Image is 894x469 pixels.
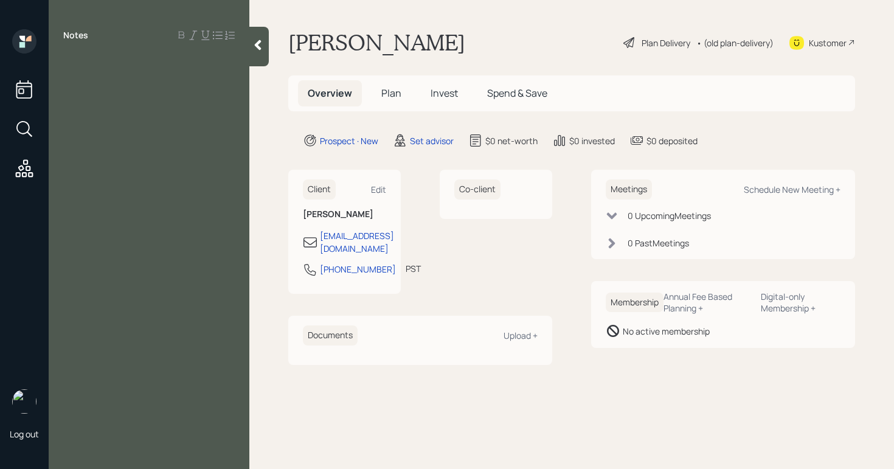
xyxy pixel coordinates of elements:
label: Notes [63,29,88,41]
div: No active membership [623,325,710,338]
h6: Membership [606,293,664,313]
div: 0 Past Meeting s [628,237,689,249]
span: Plan [381,86,401,100]
div: Schedule New Meeting + [744,184,840,195]
h6: Client [303,179,336,200]
div: Upload + [504,330,538,341]
div: • (old plan-delivery) [696,36,774,49]
div: Edit [371,184,386,195]
h1: [PERSON_NAME] [288,29,465,56]
div: Annual Fee Based Planning + [664,291,751,314]
div: Log out [10,428,39,440]
div: $0 deposited [646,134,698,147]
img: retirable_logo.png [12,389,36,414]
div: 0 Upcoming Meeting s [628,209,711,222]
div: [PHONE_NUMBER] [320,263,396,276]
h6: Documents [303,325,358,346]
span: Invest [431,86,458,100]
span: Overview [308,86,352,100]
div: [EMAIL_ADDRESS][DOMAIN_NAME] [320,229,394,255]
div: Prospect · New [320,134,378,147]
div: $0 invested [569,134,615,147]
div: Kustomer [809,36,847,49]
div: PST [406,262,421,275]
div: Set advisor [410,134,454,147]
h6: Meetings [606,179,652,200]
div: Plan Delivery [642,36,690,49]
div: $0 net-worth [485,134,538,147]
h6: [PERSON_NAME] [303,209,386,220]
h6: Co-client [454,179,501,200]
span: Spend & Save [487,86,547,100]
div: Digital-only Membership + [761,291,840,314]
